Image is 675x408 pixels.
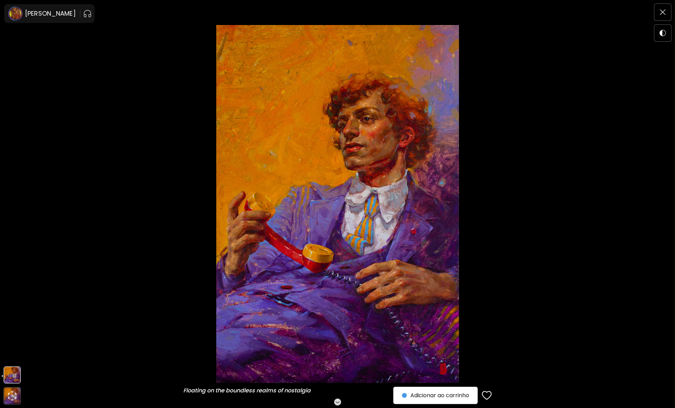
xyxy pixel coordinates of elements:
button: favorites [478,386,496,405]
h6: [PERSON_NAME] [25,9,76,18]
button: Adicionar ao carrinho [393,387,478,404]
h6: Floating on the boundless realms of nostalgia [183,387,312,394]
div: animation [7,390,18,401]
button: pauseOutline IconGradient Icon [83,8,92,19]
span: Adicionar ao carrinho [402,391,469,400]
img: favorites [482,390,492,401]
